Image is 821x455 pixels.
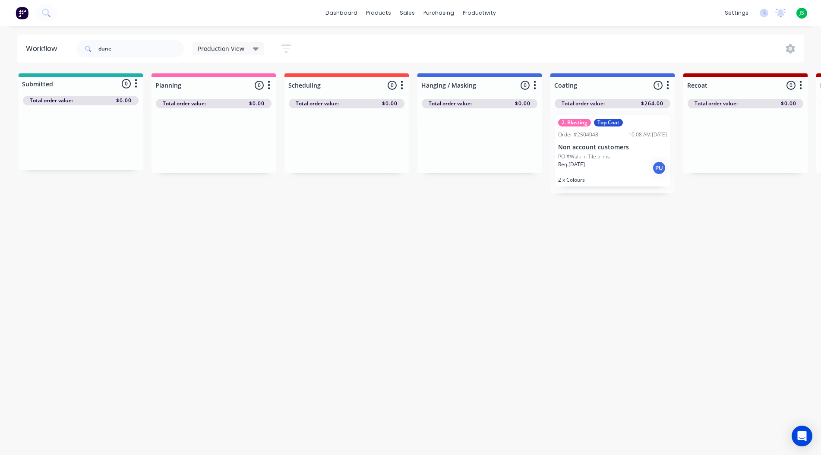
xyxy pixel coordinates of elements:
[98,40,184,57] input: Search for orders...
[382,100,398,107] span: $0.00
[296,100,339,107] span: Total order value:
[116,97,132,104] span: $0.00
[249,100,265,107] span: $0.00
[26,44,61,54] div: Workflow
[515,100,530,107] span: $0.00
[558,119,591,126] div: 2. Blasting
[163,100,206,107] span: Total order value:
[395,6,419,19] div: sales
[555,115,670,186] div: 2. BlastingTop CoatOrder #250404810:08 AM [DATE]Non account customersPO #Walk in Tile trimsReq.[D...
[652,161,666,175] div: PU
[720,6,753,19] div: settings
[781,100,796,107] span: $0.00
[792,426,812,446] div: Open Intercom Messenger
[641,100,663,107] span: $264.00
[362,6,395,19] div: products
[628,131,667,139] div: 10:08 AM [DATE]
[30,97,73,104] span: Total order value:
[321,6,362,19] a: dashboard
[799,9,804,17] span: JS
[558,177,667,183] p: 2 x Colours
[558,131,598,139] div: Order #2504048
[594,119,623,126] div: Top Coat
[558,161,585,168] p: Req. [DATE]
[429,100,472,107] span: Total order value:
[695,100,738,107] span: Total order value:
[562,100,605,107] span: Total order value:
[16,6,28,19] img: Factory
[419,6,458,19] div: purchasing
[558,144,667,151] p: Non account customers
[198,44,244,53] span: Production View
[458,6,500,19] div: productivity
[558,153,610,161] p: PO #Walk in Tile trims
